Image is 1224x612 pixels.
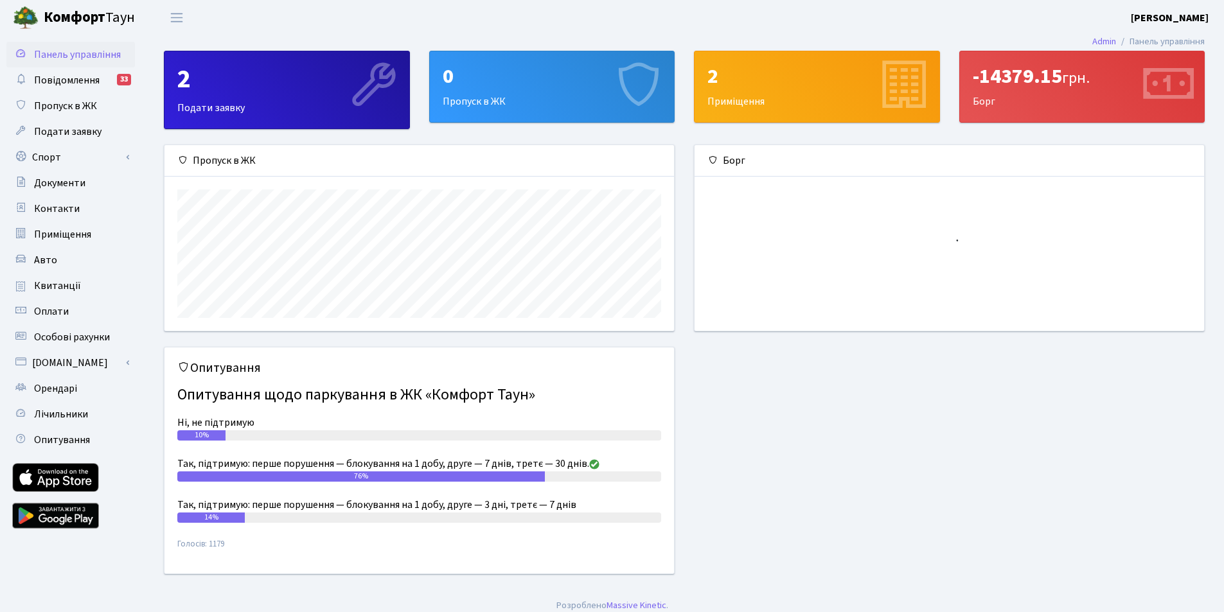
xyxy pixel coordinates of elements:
[177,360,661,376] h5: Опитування
[1062,67,1090,89] span: грн.
[177,64,396,95] div: 2
[34,253,57,267] span: Авто
[6,401,135,427] a: Лічильники
[164,145,674,177] div: Пропуск в ЖК
[177,381,661,410] h4: Опитування щодо паркування в ЖК «Комфорт Таун»
[6,324,135,350] a: Особові рахунки
[34,73,100,87] span: Повідомлення
[34,279,81,293] span: Квитанції
[44,7,105,28] b: Комфорт
[707,64,927,89] div: 2
[1131,10,1209,26] a: [PERSON_NAME]
[34,99,97,113] span: Пропуск в ЖК
[177,497,661,512] div: Так, підтримую: перше порушення — блокування на 1 добу, друге — 3 дні, третє — 7 днів
[34,176,85,190] span: Документи
[34,202,80,216] span: Контакти
[695,51,939,122] div: Приміщення
[443,64,662,89] div: 0
[429,51,675,123] a: 0Пропуск в ЖК
[6,427,135,453] a: Опитування
[177,471,545,482] div: 76%
[6,222,135,247] a: Приміщення
[6,299,135,324] a: Оплати
[34,330,110,344] span: Особові рахунки
[1073,28,1224,55] nav: breadcrumb
[177,538,661,561] small: Голосів: 1179
[1092,35,1116,48] a: Admin
[6,144,135,170] a: Спорт
[430,51,675,122] div: Пропуск в ЖК
[44,7,135,29] span: Таун
[34,407,88,421] span: Лічильники
[34,381,77,396] span: Орендарі
[164,51,409,128] div: Подати заявку
[973,64,1192,89] div: -14379.15
[117,74,131,85] div: 33
[6,170,135,196] a: Документи
[6,119,135,144] a: Подати заявку
[6,93,135,119] a: Пропуск в ЖК
[34,48,121,62] span: Панель управління
[164,51,410,129] a: 2Подати заявку
[6,247,135,273] a: Авто
[34,125,102,139] span: Подати заявку
[1116,35,1205,49] li: Панель управління
[161,7,193,28] button: Переключити навігацію
[607,599,666,612] a: Massive Kinetic
[694,51,940,123] a: 2Приміщення
[177,456,661,471] div: Так, підтримую: перше порушення — блокування на 1 добу, друге — 7 днів, третє — 30 днів.
[177,512,245,523] div: 14%
[6,67,135,93] a: Повідомлення33
[34,433,90,447] span: Опитування
[1131,11,1209,25] b: [PERSON_NAME]
[13,5,39,31] img: logo.png
[34,227,91,241] span: Приміщення
[6,273,135,299] a: Квитанції
[960,51,1205,122] div: Борг
[34,304,69,319] span: Оплати
[695,145,1204,177] div: Борг
[6,42,135,67] a: Панель управління
[177,430,226,441] div: 10%
[6,376,135,401] a: Орендарі
[6,350,135,376] a: [DOMAIN_NAME]
[6,196,135,222] a: Контакти
[177,415,661,430] div: Ні, не підтримую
